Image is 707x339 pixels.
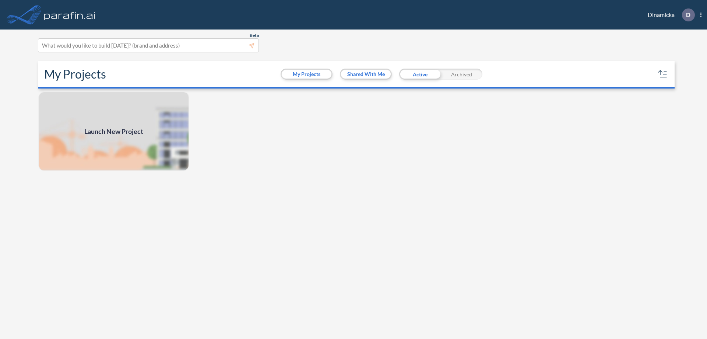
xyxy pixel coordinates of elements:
[341,70,391,79] button: Shared With Me
[686,11,690,18] p: D
[637,8,701,21] div: Dinamicka
[657,68,669,80] button: sort
[44,67,106,81] h2: My Projects
[84,127,143,136] span: Launch New Project
[250,32,259,38] span: Beta
[42,7,97,22] img: logo
[282,70,331,79] button: My Projects
[399,69,441,80] div: Active
[38,91,189,171] a: Launch New Project
[441,69,482,80] div: Archived
[38,91,189,171] img: add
